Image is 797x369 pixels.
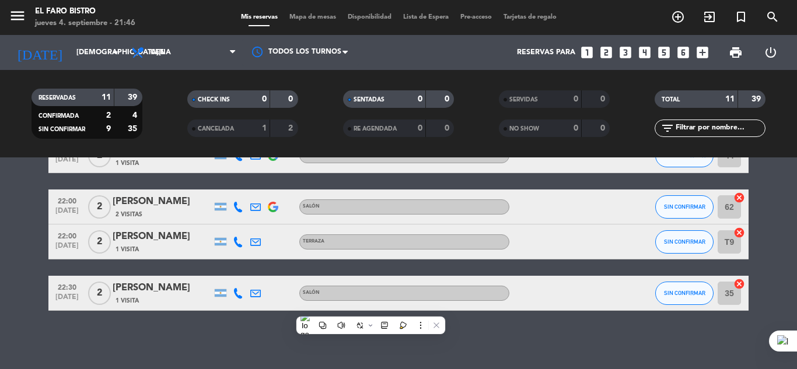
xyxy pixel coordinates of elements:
[509,97,538,103] span: SERVIDAS
[268,202,278,212] img: google-logo.png
[39,113,79,119] span: CONFIRMADA
[600,124,607,132] strong: 0
[695,45,710,60] i: add_box
[676,45,691,60] i: looks_6
[288,124,295,132] strong: 2
[579,45,595,60] i: looks_one
[733,192,745,203] i: cancel
[574,95,578,103] strong: 0
[655,195,714,219] button: SIN CONFIRMAR
[303,153,320,157] span: Salón
[39,95,76,101] span: RESERVADAS
[671,10,685,24] i: add_circle_outline
[725,95,735,103] strong: 11
[509,126,539,132] span: NO SHOW
[664,290,705,296] span: SIN CONFIRMAR
[599,45,614,60] i: looks_two
[733,278,745,290] i: cancel
[418,95,422,103] strong: 0
[729,45,743,59] span: print
[88,282,111,305] span: 2
[418,124,422,132] strong: 0
[618,45,633,60] i: looks_3
[106,125,111,133] strong: 9
[132,111,139,120] strong: 4
[88,230,111,254] span: 2
[53,194,82,207] span: 22:00
[303,290,320,295] span: Salón
[53,280,82,293] span: 22:30
[53,293,82,307] span: [DATE]
[303,204,320,209] span: Salón
[574,124,578,132] strong: 0
[102,93,111,101] strong: 11
[53,242,82,255] span: [DATE]
[455,14,498,20] span: Pre-acceso
[674,122,765,135] input: Filtrar por nombre...
[655,282,714,305] button: SIN CONFIRMAR
[106,111,111,120] strong: 2
[128,93,139,101] strong: 39
[113,280,212,296] div: [PERSON_NAME]
[9,7,26,29] button: menu
[734,10,748,24] i: turned_in_not
[354,97,384,103] span: SENTADAS
[751,95,763,103] strong: 39
[765,10,779,24] i: search
[53,229,82,242] span: 22:00
[655,230,714,254] button: SIN CONFIRMAR
[35,17,135,29] div: jueves 4. septiembre - 21:46
[702,10,716,24] i: exit_to_app
[445,124,452,132] strong: 0
[116,210,142,219] span: 2 Visitas
[664,203,705,210] span: SIN CONFIRMAR
[517,48,575,57] span: Reservas para
[39,126,85,132] span: SIN CONFIRMAR
[445,95,452,103] strong: 0
[664,238,705,245] span: SIN CONFIRMAR
[53,207,82,220] span: [DATE]
[600,95,607,103] strong: 0
[198,126,234,132] span: CANCELADA
[128,125,139,133] strong: 35
[35,6,135,17] div: El Faro Bistro
[342,14,397,20] span: Disponibilidad
[498,14,562,20] span: Tarjetas de regalo
[113,194,212,209] div: [PERSON_NAME]
[288,95,295,103] strong: 0
[53,156,82,169] span: [DATE]
[235,14,284,20] span: Mis reservas
[303,239,324,244] span: Terraza
[116,296,139,305] span: 1 Visita
[753,35,788,70] div: LOG OUT
[116,245,139,254] span: 1 Visita
[637,45,652,60] i: looks_4
[198,97,230,103] span: CHECK INS
[109,45,123,59] i: arrow_drop_down
[116,159,139,168] span: 1 Visita
[9,7,26,24] i: menu
[262,124,267,132] strong: 1
[733,227,745,238] i: cancel
[397,14,455,20] span: Lista de Espera
[354,126,397,132] span: RE AGENDADA
[262,95,267,103] strong: 0
[662,97,680,103] span: TOTAL
[656,45,672,60] i: looks_5
[88,195,111,219] span: 2
[660,121,674,135] i: filter_list
[9,40,71,65] i: [DATE]
[151,48,171,57] span: Cena
[284,14,342,20] span: Mapa de mesas
[764,45,778,59] i: power_settings_new
[113,229,212,244] div: [PERSON_NAME]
